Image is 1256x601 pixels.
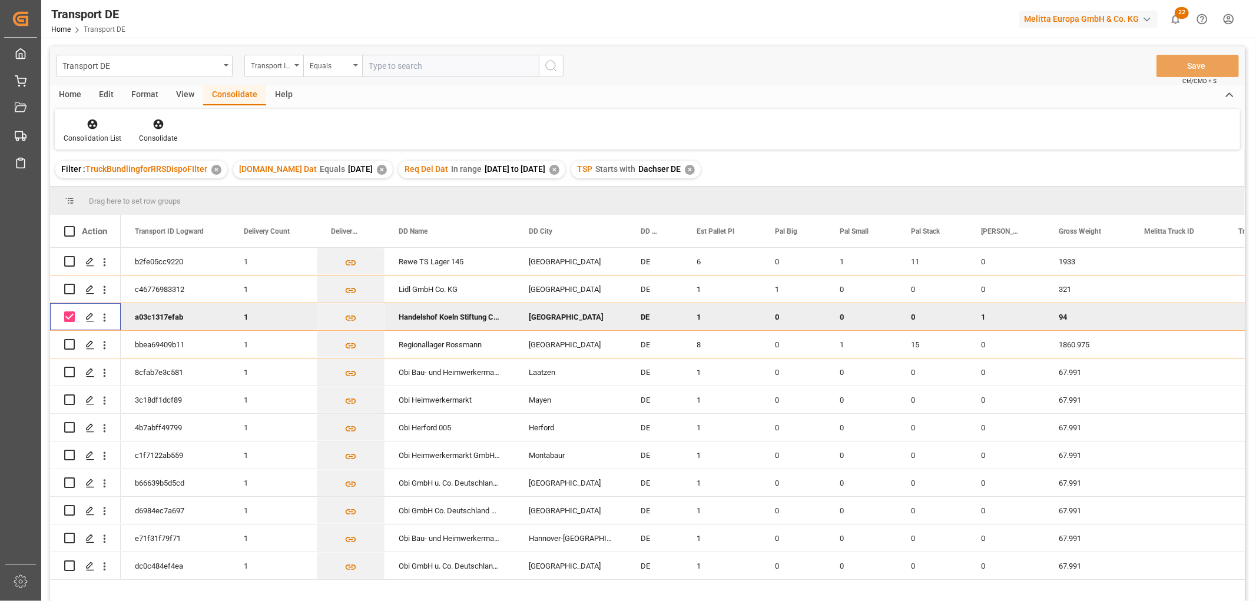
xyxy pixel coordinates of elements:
[61,164,85,174] span: Filter :
[399,227,427,235] span: DD Name
[761,414,826,441] div: 0
[385,358,515,386] div: Obi Bau- und Heimwerkermarkt
[682,358,761,386] div: 1
[515,552,627,579] div: [GEOGRAPHIC_DATA]
[50,331,121,358] div: Press SPACE to select this row.
[1144,227,1194,235] span: Melitta Truck ID
[682,386,761,413] div: 1
[897,331,967,358] div: 15
[230,497,317,524] div: 1
[682,303,761,330] div: 1
[331,227,360,235] span: Delivery List
[211,165,221,175] div: ✕
[385,303,515,330] div: Handelshof Koeln Stiftung Co. KG
[121,248,230,275] div: b2fe05cc9220
[967,441,1045,469] div: 0
[121,497,230,524] div: d6984ec7a697
[761,275,826,303] div: 1
[121,552,230,579] div: dc0c484ef4ea
[385,331,515,358] div: Regionallager Rossmann
[682,552,761,579] div: 1
[826,275,897,303] div: 0
[682,497,761,524] div: 1
[515,469,627,496] div: [GEOGRAPHIC_DATA]
[451,164,482,174] span: In range
[50,248,121,275] div: Press SPACE to select this row.
[515,303,627,330] div: [GEOGRAPHIC_DATA]
[515,331,627,358] div: [GEOGRAPHIC_DATA]
[761,441,826,469] div: 0
[362,55,539,77] input: Type to search
[897,524,967,552] div: 0
[761,497,826,524] div: 0
[50,358,121,386] div: Press SPACE to select this row.
[139,133,177,144] div: Consolidate
[230,358,317,386] div: 1
[682,248,761,275] div: 6
[266,85,301,105] div: Help
[51,5,125,23] div: Transport DE
[529,227,552,235] span: DD City
[1182,77,1217,85] span: Ctrl/CMD + S
[682,331,761,358] div: 8
[377,165,387,175] div: ✕
[1019,11,1158,28] div: Melitta Europa GmbH & Co. KG
[1175,7,1189,19] span: 22
[385,248,515,275] div: Rewe TS Lager 145
[85,164,207,174] span: TruckBundlingforRRSDispoFIlter
[897,358,967,386] div: 0
[627,469,682,496] div: DE
[62,58,220,72] div: Transport DE
[230,331,317,358] div: 1
[1045,386,1130,413] div: 67.991
[244,227,290,235] span: Delivery Count
[627,303,682,330] div: DE
[1045,248,1130,275] div: 1933
[1045,303,1130,330] div: 94
[1059,227,1101,235] span: Gross Weight
[121,303,230,330] div: a03c1317efab
[50,303,121,331] div: Press SPACE to deselect this row.
[50,497,121,524] div: Press SPACE to select this row.
[826,358,897,386] div: 0
[539,55,564,77] button: search button
[385,552,515,579] div: Obi GmbH u. Co. Deutschland KG
[826,441,897,469] div: 0
[515,248,627,275] div: [GEOGRAPHIC_DATA]
[385,524,515,552] div: Obi Bau- und Heimwerkermarkt
[627,358,682,386] div: DE
[627,414,682,441] div: DE
[64,133,121,144] div: Consolidation List
[310,58,350,71] div: Equals
[697,227,734,235] span: Est Pallet Pl
[967,331,1045,358] div: 0
[1045,275,1130,303] div: 321
[627,248,682,275] div: DE
[1045,414,1130,441] div: 67.991
[515,524,627,552] div: Hannover-[GEOGRAPHIC_DATA]
[761,358,826,386] div: 0
[577,164,592,174] span: TSP
[1045,552,1130,579] div: 67.991
[122,85,167,105] div: Format
[121,469,230,496] div: b66639b5d5cd
[761,248,826,275] div: 0
[1045,331,1130,358] div: 1860.975
[385,469,515,496] div: Obi GmbH u. Co. Deutschland KG
[230,386,317,413] div: 1
[244,55,303,77] button: open menu
[967,414,1045,441] div: 0
[682,275,761,303] div: 1
[50,441,121,469] div: Press SPACE to select this row.
[967,275,1045,303] div: 0
[967,552,1045,579] div: 0
[981,227,1020,235] span: [PERSON_NAME]
[230,303,317,330] div: 1
[775,227,797,235] span: Pal Big
[967,524,1045,552] div: 0
[348,164,373,174] span: [DATE]
[1019,8,1162,30] button: Melitta Europa GmbH & Co. KG
[761,524,826,552] div: 0
[761,303,826,330] div: 0
[595,164,635,174] span: Starts with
